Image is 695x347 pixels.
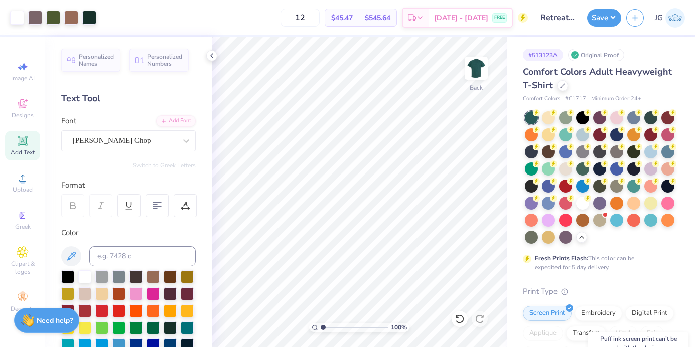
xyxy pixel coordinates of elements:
span: Comfort Colors [523,95,560,103]
div: Vinyl [609,326,637,341]
div: Back [470,83,483,92]
span: Personalized Numbers [147,53,183,67]
a: JG [655,8,685,28]
span: JG [655,12,663,24]
div: Applique [523,326,563,341]
span: Designs [12,111,34,119]
div: Original Proof [568,49,624,61]
div: Foil [640,326,664,341]
div: Text Tool [61,92,196,105]
span: Decorate [11,305,35,313]
div: Color [61,227,196,239]
span: 100 % [391,323,407,332]
span: Add Text [11,148,35,156]
button: Switch to Greek Letters [133,161,196,169]
span: FREE [494,14,505,21]
span: $45.47 [331,13,353,23]
label: Font [61,115,76,127]
div: Embroidery [575,306,622,321]
input: – – [281,9,320,27]
strong: Need help? [37,316,73,325]
div: Add Font [156,115,196,127]
span: Image AI [11,74,35,82]
span: Minimum Order: 24 + [591,95,641,103]
input: e.g. 7428 c [89,246,196,266]
span: Greek [15,223,31,231]
img: Back [466,58,486,78]
span: Personalized Names [79,53,114,67]
span: # C1717 [565,95,586,103]
span: [DATE] - [DATE] [434,13,488,23]
div: Digital Print [625,306,674,321]
div: Screen Print [523,306,572,321]
span: Comfort Colors Adult Heavyweight T-Shirt [523,66,672,91]
input: Untitled Design [533,8,582,28]
div: Transfers [566,326,606,341]
div: # 513123A [523,49,563,61]
div: Format [61,180,197,191]
img: Jazmin Gatus [665,8,685,28]
button: Save [587,9,621,27]
strong: Fresh Prints Flash: [535,254,588,262]
div: Print Type [523,286,675,297]
span: Clipart & logos [5,260,40,276]
span: Upload [13,186,33,194]
span: $545.64 [365,13,390,23]
div: This color can be expedited for 5 day delivery. [535,254,658,272]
